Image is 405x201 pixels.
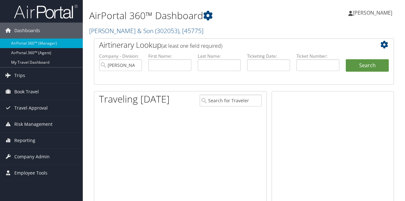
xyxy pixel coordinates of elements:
span: (at least one field required) [161,42,222,49]
label: Ticket Number: [296,53,339,59]
a: [PERSON_NAME] & Son [89,26,203,35]
a: [PERSON_NAME] [348,3,399,22]
input: Search for Traveler [200,95,262,106]
span: ( 302053 ) [155,26,179,35]
label: Ticketing Date: [247,53,290,59]
span: Travel Approval [14,100,48,116]
h2: Airtinerary Lookup [99,39,364,50]
label: First Name: [148,53,191,59]
span: Trips [14,68,25,83]
span: Risk Management [14,116,53,132]
button: Search [346,59,389,72]
img: airportal-logo.png [14,4,78,19]
span: Company Admin [14,149,50,165]
span: Book Travel [14,84,39,100]
label: Last Name: [198,53,241,59]
span: , [ 45775 ] [179,26,203,35]
label: Company - Division: [99,53,142,59]
h1: AirPortal 360™ Dashboard [89,9,295,22]
span: Dashboards [14,23,40,39]
span: Employee Tools [14,165,47,181]
span: Reporting [14,133,35,148]
h1: Traveling [DATE] [99,92,170,106]
span: [PERSON_NAME] [353,9,392,16]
